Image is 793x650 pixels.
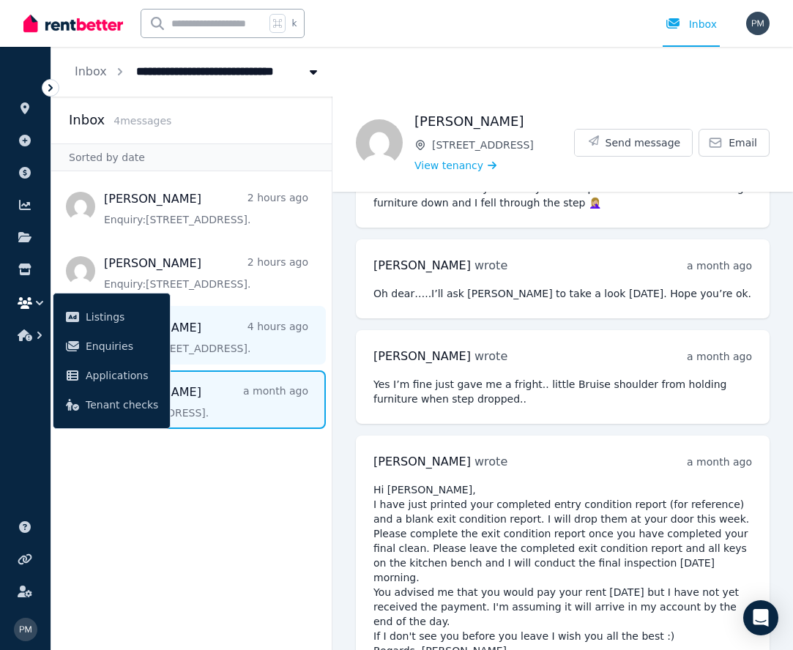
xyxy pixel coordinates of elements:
span: k [291,18,297,29]
time: a month ago [687,456,752,468]
a: Applications [59,361,164,390]
span: wrote [474,258,507,272]
span: [PERSON_NAME] [373,258,471,272]
span: View tenancy [414,158,483,173]
button: Send message [575,130,693,156]
time: a month ago [687,351,752,362]
span: Enquiries [86,337,158,355]
nav: Breadcrumb [51,47,344,97]
nav: Message list [51,171,332,435]
span: Tenant checks [86,396,158,414]
span: 4 message s [113,115,171,127]
a: Listings [59,302,164,332]
span: Applications [86,367,158,384]
span: [STREET_ADDRESS] [432,138,574,152]
span: wrote [474,349,507,363]
span: Email [729,135,757,150]
time: a month ago [687,260,752,272]
span: [PERSON_NAME] [373,455,471,468]
div: Inbox [666,17,717,31]
img: PATRICIA MCGIRL [746,12,770,35]
span: Send message [606,135,681,150]
h1: [PERSON_NAME] [414,111,574,132]
a: [PERSON_NAME]2 hours agoEnquiry:[STREET_ADDRESS]. [104,190,308,227]
a: [PERSON_NAME]2 hours agoEnquiry:[STREET_ADDRESS]. [104,255,308,291]
img: PATRICIA MCGIRL [14,618,37,641]
a: Inbox [75,64,107,78]
span: [PERSON_NAME] [373,349,471,363]
a: Enquiries [59,332,164,361]
img: Trisha Stone [356,119,403,166]
a: View tenancy [414,158,496,173]
span: wrote [474,455,507,468]
img: RentBetter [23,12,123,34]
span: Listings [86,308,158,326]
a: Email [699,129,770,157]
a: Tenant checks [59,390,164,419]
h2: Inbox [69,110,105,130]
div: Open Intercom Messenger [743,600,778,635]
div: Sorted by date [51,143,332,171]
a: [PERSON_NAME]a month ago[STREET_ADDRESS]. [104,384,308,420]
pre: Yes I’m fine just gave me a fright.. little Bruise shoulder from holding furniture when step drop... [373,377,752,406]
a: [PERSON_NAME]4 hours agoEnquiry:[STREET_ADDRESS]. [104,319,308,356]
pre: Oh dear…..I’ll ask [PERSON_NAME] to take a look [DATE]. Hope you’re ok. [373,286,752,301]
